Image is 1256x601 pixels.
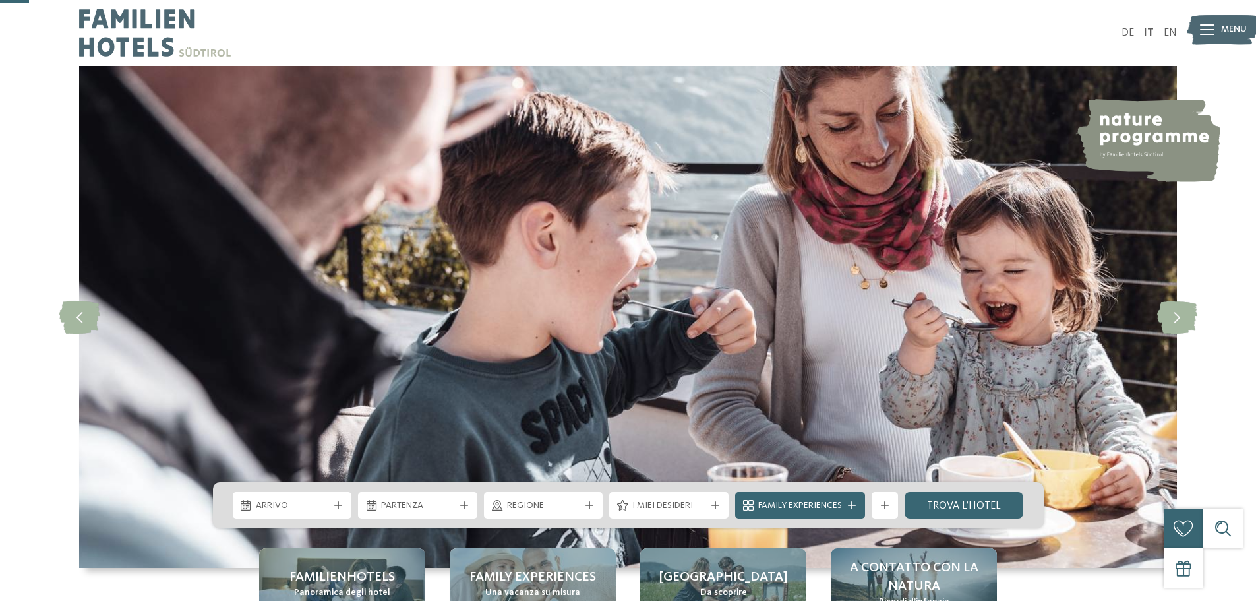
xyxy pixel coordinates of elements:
span: Partenza [381,499,454,513]
span: A contatto con la natura [844,559,984,596]
span: Familienhotels [289,568,395,586]
span: Una vacanza su misura [485,586,580,600]
span: Family experiences [469,568,596,586]
span: Regione [507,499,580,513]
span: Panoramica degli hotel [294,586,390,600]
img: nature programme by Familienhotels Südtirol [1075,99,1220,182]
a: DE [1121,28,1134,38]
span: I miei desideri [632,499,705,513]
a: EN [1164,28,1177,38]
span: Family Experiences [758,499,842,513]
span: Da scoprire [700,586,747,600]
span: [GEOGRAPHIC_DATA] [659,568,788,586]
span: Menu [1221,23,1247,36]
img: Family hotel Alto Adige: the happy family places! [79,66,1177,568]
a: IT [1144,28,1154,38]
span: Arrivo [256,499,329,513]
a: trova l’hotel [905,492,1024,519]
